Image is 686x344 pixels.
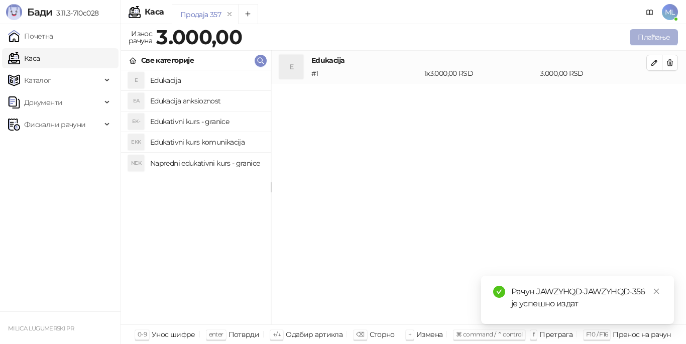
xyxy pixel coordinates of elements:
[24,114,85,135] span: Фискални рачуни
[273,330,281,338] span: ↑/↓
[150,134,263,150] h4: Edukativni kurs komunikacija
[24,70,51,90] span: Каталог
[8,325,74,332] small: MILICA LUGUMERSKI PR
[311,55,646,66] h4: Edukacija
[8,48,40,68] a: Каса
[370,328,395,341] div: Сторно
[493,286,505,298] span: check-circle
[586,330,608,338] span: F10 / F16
[286,328,342,341] div: Одабир артикла
[152,328,195,341] div: Унос шифре
[128,72,144,88] div: E
[223,10,236,19] button: remove
[279,55,303,79] div: E
[533,330,534,338] span: f
[309,68,422,79] div: # 1
[138,330,147,338] span: 0-9
[653,288,660,295] span: close
[150,93,263,109] h4: Edukacija anksioznost
[127,27,154,47] div: Износ рачуна
[630,29,678,45] button: Плаћање
[24,92,62,112] span: Документи
[128,93,144,109] div: EA
[511,286,662,310] div: Рачун JAWZYHQD-JAWZYHQD-356 је успешно издат
[8,26,53,46] a: Почетна
[456,330,523,338] span: ⌘ command / ⌃ control
[228,328,260,341] div: Потврди
[128,113,144,130] div: EK-
[538,68,648,79] div: 3.000,00 RSD
[156,25,242,49] strong: 3.000,00
[150,113,263,130] h4: Edukativni kurs - granice
[145,8,164,16] div: Каса
[422,68,538,79] div: 1 x 3.000,00 RSD
[128,134,144,150] div: EKK
[209,330,223,338] span: enter
[662,4,678,20] span: ML
[121,70,271,324] div: grid
[416,328,442,341] div: Измена
[150,72,263,88] h4: Edukacija
[408,330,411,338] span: +
[6,4,22,20] img: Logo
[141,55,194,66] div: Све категорије
[238,4,258,24] button: Add tab
[642,4,658,20] a: Документација
[27,6,52,18] span: Бади
[128,155,144,171] div: NEK
[539,328,573,341] div: Претрага
[651,286,662,297] a: Close
[52,9,98,18] span: 3.11.3-710c028
[613,328,670,341] div: Пренос на рачун
[180,9,221,20] div: Продаја 357
[356,330,364,338] span: ⌫
[150,155,263,171] h4: Napredni edukativni kurs - granice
